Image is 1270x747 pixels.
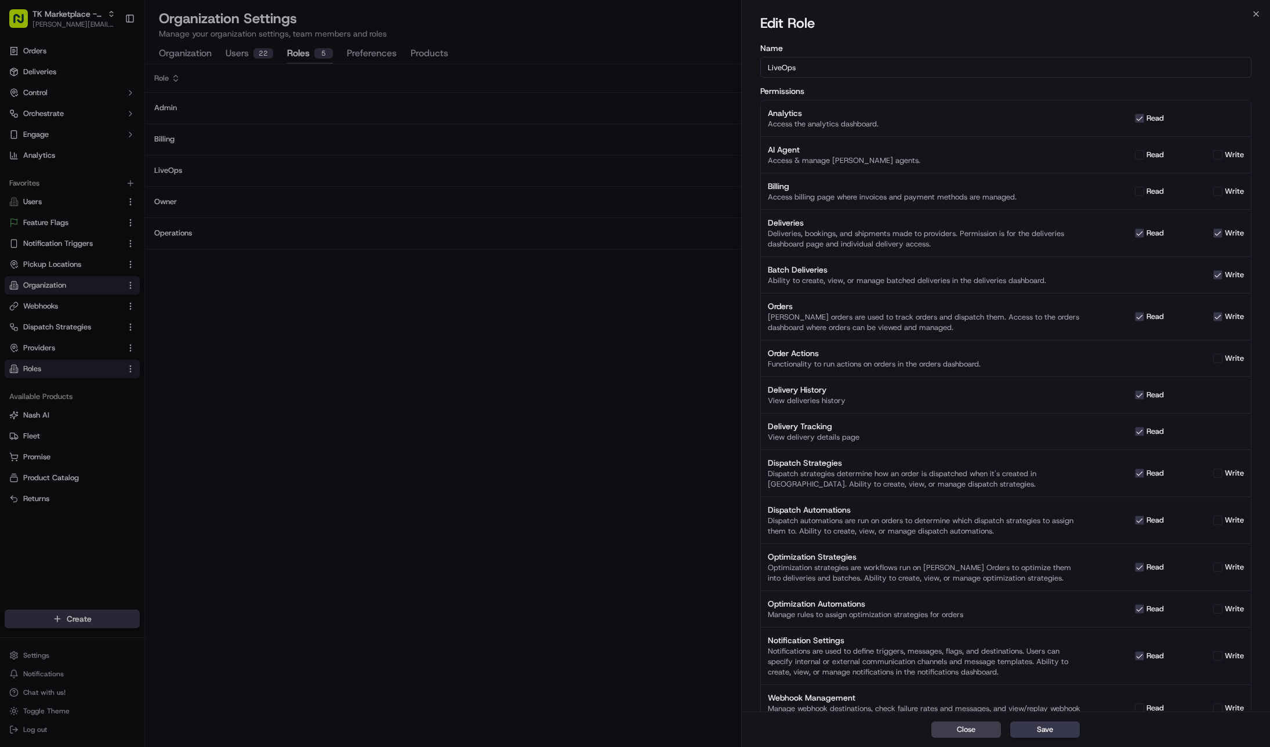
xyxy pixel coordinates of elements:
[768,610,1082,620] div: Manage rules to assign optimization strategies for orders
[768,384,1082,396] div: Delivery History
[82,196,140,205] a: Powered byPylon
[1225,703,1244,713] label: write
[768,144,1082,155] div: AI Agent
[1225,270,1244,280] label: write
[1225,353,1244,364] label: write
[760,57,1252,78] input: Role name
[1225,562,1244,572] label: write
[1146,113,1164,124] label: read
[12,169,21,179] div: 📗
[12,111,32,132] img: 1736555255976-a54dd68f-1ca7-489b-9aae-adbdc363a1c4
[1146,150,1164,160] label: read
[1146,515,1164,525] label: read
[1146,186,1164,197] label: read
[768,457,1082,469] div: Dispatch Strategies
[197,114,211,128] button: Start new chat
[768,359,1082,369] div: Functionality to run actions on orders in the orders dashboard.
[93,164,191,184] a: 💻API Documentation
[768,192,1082,202] div: Access billing page where invoices and payment methods are managed.
[98,169,107,179] div: 💻
[768,312,1082,333] div: [PERSON_NAME] orders are used to track orders and dispatch them. Access to the orders dashboard w...
[1225,604,1244,614] label: write
[768,646,1082,677] div: Notifications are used to define triggers, messages, flags, and destinations. Users can specify i...
[768,347,1082,359] div: Order Actions
[768,598,1082,610] div: Optimization Automations
[768,119,1082,129] div: Access the analytics dashboard.
[39,111,190,122] div: Start new chat
[1225,651,1244,661] label: write
[768,229,1082,249] div: Deliveries, bookings, and shipments made to providers. Permission is for the deliveries dashboard...
[768,563,1082,583] div: Optimization strategies are workflows run on [PERSON_NAME] Orders to optimize them into deliverie...
[768,704,1082,724] div: Manage webhook destinations, check failure rates and messages, and view/replay webhook logs.
[768,396,1082,406] div: View deliveries history
[768,634,1082,646] div: Notification Settings
[23,168,89,180] span: Knowledge Base
[12,12,35,35] img: Nash
[1225,228,1244,238] label: write
[30,75,209,87] input: Got a question? Start typing here...
[7,164,93,184] a: 📗Knowledge Base
[1146,426,1164,437] label: read
[768,516,1082,536] div: Dispatch automations are run on orders to determine which dispatch strategies to assign them to. ...
[768,300,1082,312] div: Orders
[1146,468,1164,478] label: read
[1146,390,1164,400] label: read
[768,180,1082,192] div: Billing
[12,46,211,65] p: Welcome 👋
[1146,311,1164,322] label: read
[1146,703,1164,713] label: read
[760,14,1252,32] h2: Edit Role
[1225,468,1244,478] label: write
[768,264,1082,275] div: Batch Deliveries
[1010,721,1080,738] button: Save
[1225,150,1244,160] label: write
[768,107,1082,119] div: Analytics
[768,155,1082,166] div: Access & manage [PERSON_NAME] agents.
[768,504,1082,516] div: Dispatch Automations
[39,122,147,132] div: We're available if you need us!
[760,87,1252,95] label: Permissions
[1225,186,1244,197] label: write
[768,217,1082,229] div: Deliveries
[115,197,140,205] span: Pylon
[768,432,1082,443] div: View delivery details page
[1146,562,1164,572] label: read
[1146,228,1164,238] label: read
[110,168,186,180] span: API Documentation
[760,44,1252,52] label: Name
[768,275,1082,286] div: Ability to create, view, or manage batched deliveries in the deliveries dashboard.
[1146,604,1164,614] label: read
[931,721,1001,738] button: Close
[768,469,1082,489] div: Dispatch strategies determine how an order is dispatched when it's created in [GEOGRAPHIC_DATA]. ...
[768,551,1082,563] div: Optimization Strategies
[768,420,1082,432] div: Delivery Tracking
[1146,651,1164,661] label: read
[768,692,1082,704] div: Webhook Management
[1225,311,1244,322] label: write
[1225,515,1244,525] label: write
